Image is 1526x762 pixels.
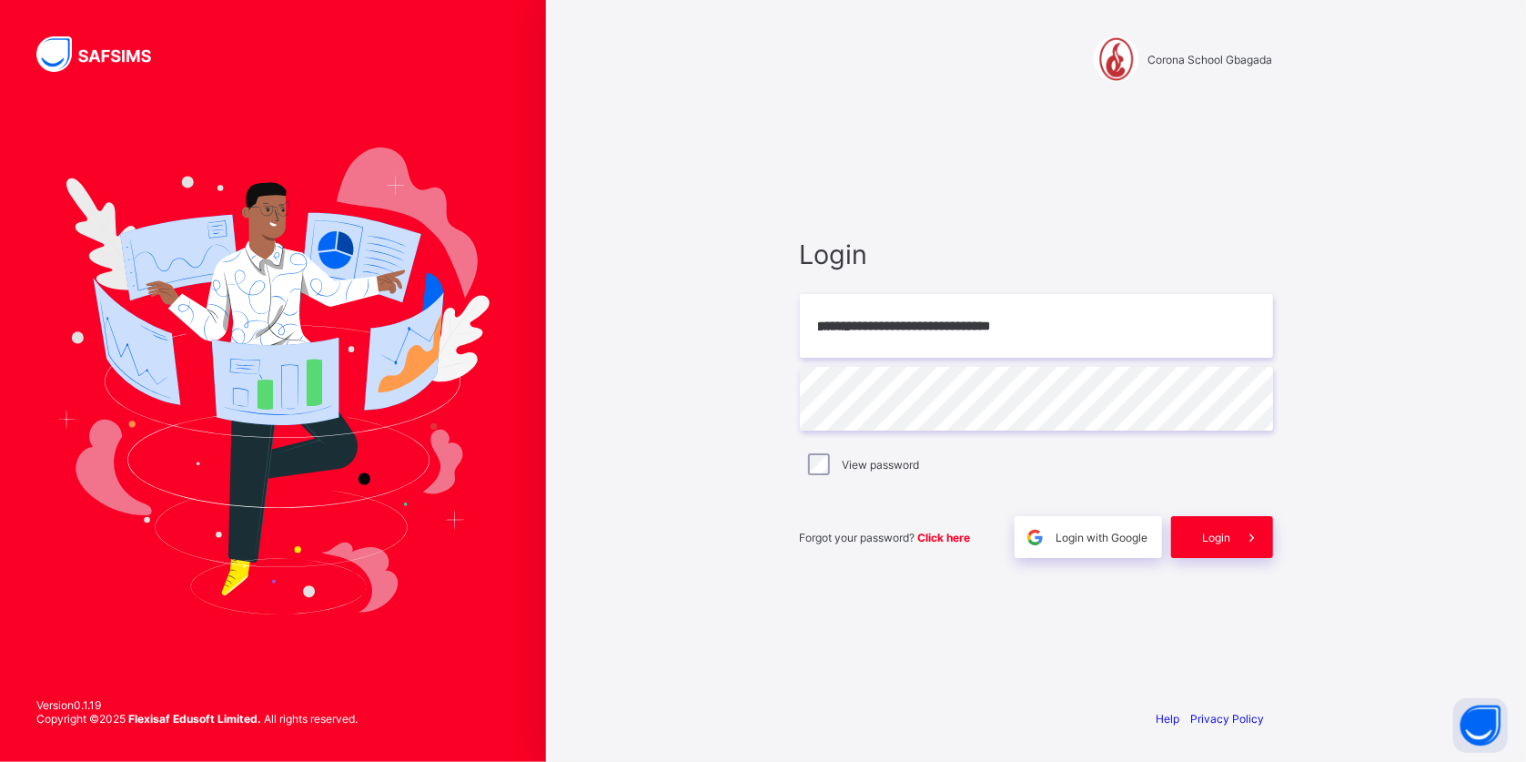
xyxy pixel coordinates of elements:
[918,531,971,544] a: Click here
[1203,531,1231,544] span: Login
[36,36,173,72] img: SAFSIMS Logo
[843,458,920,472] label: View password
[56,147,490,614] img: Hero Image
[1191,712,1265,726] a: Privacy Policy
[128,712,261,726] strong: Flexisaf Edusoft Limited.
[800,531,971,544] span: Forgot your password?
[36,712,358,726] span: Copyright © 2025 All rights reserved.
[1148,53,1273,66] span: Corona School Gbagada
[1056,531,1148,544] span: Login with Google
[1025,527,1046,548] img: google.396cfc9801f0270233282035f929180a.svg
[36,698,358,712] span: Version 0.1.19
[800,239,1273,270] span: Login
[1157,712,1180,726] a: Help
[1453,698,1508,753] button: Open asap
